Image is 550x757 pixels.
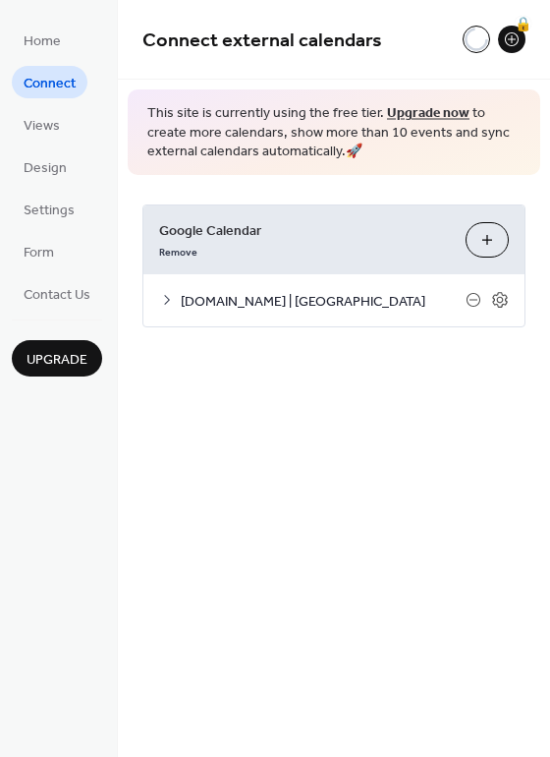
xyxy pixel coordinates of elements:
[24,243,54,263] span: Form
[147,104,521,162] span: This site is currently using the free tier. to create more calendars, show more than 10 events an...
[24,158,67,179] span: Design
[12,235,66,267] a: Form
[24,74,76,94] span: Connect
[159,245,197,259] span: Remove
[12,150,79,183] a: Design
[181,291,466,312] span: [DOMAIN_NAME] | [GEOGRAPHIC_DATA]
[24,31,61,52] span: Home
[27,350,87,371] span: Upgrade
[12,24,73,56] a: Home
[12,340,102,377] button: Upgrade
[12,108,72,141] a: Views
[24,116,60,137] span: Views
[142,22,382,60] span: Connect external calendars
[24,285,90,306] span: Contact Us
[387,100,469,127] a: Upgrade now
[12,193,86,225] a: Settings
[24,201,75,221] span: Settings
[12,277,102,310] a: Contact Us
[12,66,87,98] a: Connect
[159,220,450,241] span: Google Calendar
